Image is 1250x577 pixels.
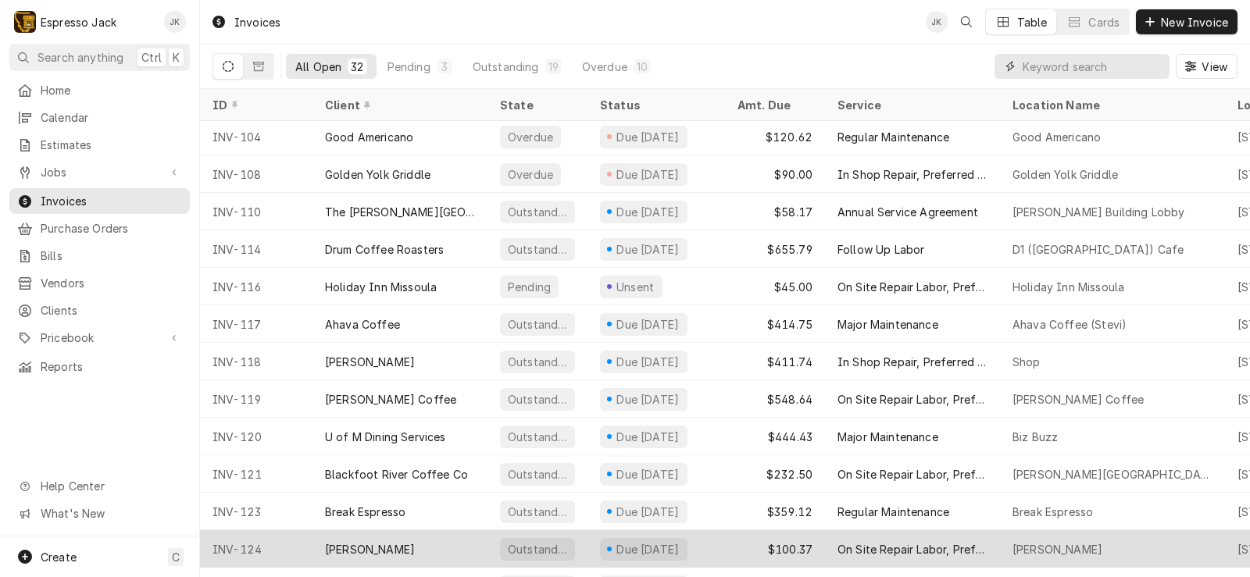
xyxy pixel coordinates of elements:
[837,504,949,520] div: Regular Maintenance
[41,248,182,264] span: Bills
[837,241,924,258] div: Follow Up Labor
[1158,14,1231,30] span: New Invoice
[837,204,978,220] div: Annual Service Agreement
[615,541,681,557] div: Due [DATE]
[9,159,190,185] a: Go to Jobs
[725,118,825,155] div: $120.62
[200,455,312,493] div: INV-121
[725,530,825,568] div: $100.37
[506,166,555,183] div: Overdue
[954,9,979,34] button: Open search
[9,132,190,158] a: Estimates
[1023,54,1162,79] input: Keyword search
[837,466,987,483] div: On Site Repair Labor, Prefered Rate, Regular Hours
[325,97,472,113] div: Client
[200,230,312,268] div: INV-114
[725,455,825,493] div: $232.50
[506,279,552,295] div: Pending
[615,354,681,370] div: Due [DATE]
[506,129,555,145] div: Overdue
[506,504,569,520] div: Outstanding
[41,164,159,180] span: Jobs
[9,44,190,71] button: Search anythingCtrlK
[1012,316,1127,333] div: Ahava Coffee (Stevi)
[506,316,569,333] div: Outstanding
[212,97,297,113] div: ID
[9,500,190,526] a: Go to What's New
[325,279,437,295] div: Holiday Inn Missoula
[325,391,456,408] div: [PERSON_NAME] Coffee
[837,541,987,557] div: On Site Repair Labor, Prefered Rate, Regular Hours
[172,549,180,565] span: C
[473,59,539,75] div: Outstanding
[141,49,162,66] span: Ctrl
[725,493,825,530] div: $359.12
[1012,541,1102,557] div: [PERSON_NAME]
[440,59,449,75] div: 3
[615,391,681,408] div: Due [DATE]
[200,268,312,305] div: INV-116
[506,391,569,408] div: Outstanding
[725,155,825,193] div: $90.00
[41,478,180,494] span: Help Center
[837,316,938,333] div: Major Maintenance
[506,354,569,370] div: Outstanding
[200,193,312,230] div: INV-110
[9,77,190,103] a: Home
[9,215,190,241] a: Purchase Orders
[837,279,987,295] div: On Site Repair Labor, Prefered Rate, Regular Hours
[41,302,182,319] span: Clients
[506,429,569,445] div: Outstanding
[1017,14,1048,30] div: Table
[1012,354,1041,370] div: Shop
[615,129,681,145] div: Due [DATE]
[9,297,190,323] a: Clients
[837,429,938,445] div: Major Maintenance
[615,429,681,445] div: Due [DATE]
[200,380,312,418] div: INV-119
[1012,129,1101,145] div: Good Americano
[725,418,825,455] div: $444.43
[1198,59,1230,75] span: View
[1012,391,1144,408] div: [PERSON_NAME] Coffee
[1012,466,1212,483] div: [PERSON_NAME][GEOGRAPHIC_DATA]
[614,279,656,295] div: Unsent
[725,343,825,380] div: $411.74
[725,305,825,343] div: $414.75
[325,316,400,333] div: Ahava Coffee
[41,109,182,126] span: Calendar
[325,429,446,445] div: U of M Dining Services
[200,493,312,530] div: INV-123
[41,193,182,209] span: Invoices
[600,97,709,113] div: Status
[1012,429,1058,445] div: Biz Buzz
[9,188,190,214] a: Invoices
[325,241,444,258] div: Drum Coffee Roasters
[737,97,809,113] div: Amt. Due
[9,354,190,379] a: Reports
[325,166,430,183] div: Golden Yolk Griddle
[1012,166,1118,183] div: Golden Yolk Griddle
[1012,204,1184,220] div: [PERSON_NAME] Building Lobby
[9,325,190,351] a: Go to Pricebook
[506,204,569,220] div: Outstanding
[200,418,312,455] div: INV-120
[37,49,123,66] span: Search anything
[615,316,681,333] div: Due [DATE]
[14,11,36,33] div: Espresso Jack's Avatar
[9,243,190,269] a: Bills
[351,59,363,75] div: 32
[9,270,190,296] a: Vendors
[1176,54,1237,79] button: View
[325,354,415,370] div: [PERSON_NAME]
[926,11,948,33] div: Jack Kehoe's Avatar
[200,155,312,193] div: INV-108
[9,473,190,499] a: Go to Help Center
[1012,97,1209,113] div: Location Name
[325,204,475,220] div: The [PERSON_NAME][GEOGRAPHIC_DATA]
[200,305,312,343] div: INV-117
[725,193,825,230] div: $58.17
[14,11,36,33] div: E
[1012,504,1093,520] div: Break Espresso
[615,204,681,220] div: Due [DATE]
